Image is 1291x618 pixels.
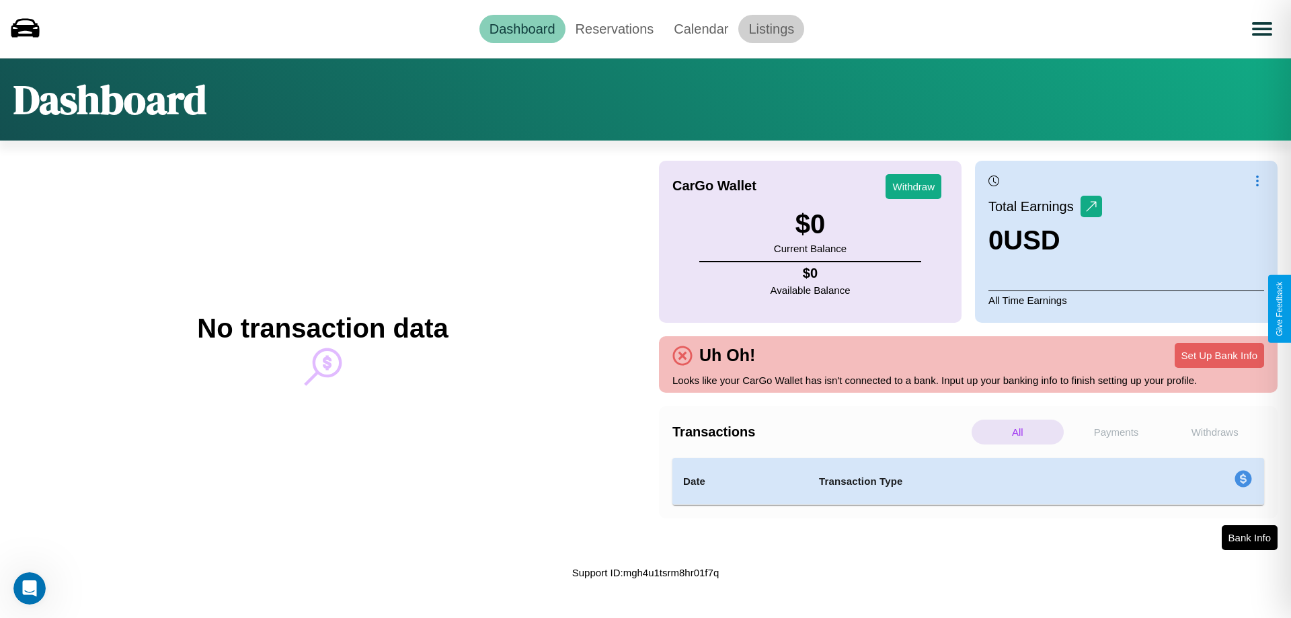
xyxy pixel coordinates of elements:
h4: CarGo Wallet [672,178,756,194]
a: Dashboard [479,15,565,43]
p: Looks like your CarGo Wallet has isn't connected to a bank. Input up your banking info to finish ... [672,371,1264,389]
h1: Dashboard [13,72,206,127]
h4: Uh Oh! [693,346,762,365]
button: Open menu [1243,10,1281,48]
p: Current Balance [774,239,847,258]
h4: $ 0 [771,266,851,281]
h2: No transaction data [197,313,448,344]
a: Calendar [664,15,738,43]
a: Listings [738,15,804,43]
p: Withdraws [1169,420,1261,445]
p: Support ID: mgh4u1tsrm8hr01f7q [572,564,719,582]
h3: $ 0 [774,209,847,239]
button: Withdraw [886,174,941,199]
p: Total Earnings [988,194,1081,219]
button: Set Up Bank Info [1175,343,1264,368]
h4: Transaction Type [819,473,1124,490]
iframe: Intercom live chat [13,572,46,605]
p: Available Balance [771,281,851,299]
p: All [972,420,1064,445]
h4: Date [683,473,797,490]
a: Reservations [565,15,664,43]
h4: Transactions [672,424,968,440]
table: simple table [672,458,1264,505]
p: All Time Earnings [988,291,1264,309]
div: Give Feedback [1275,282,1284,336]
button: Bank Info [1222,525,1278,550]
p: Payments [1070,420,1163,445]
h3: 0 USD [988,225,1102,256]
